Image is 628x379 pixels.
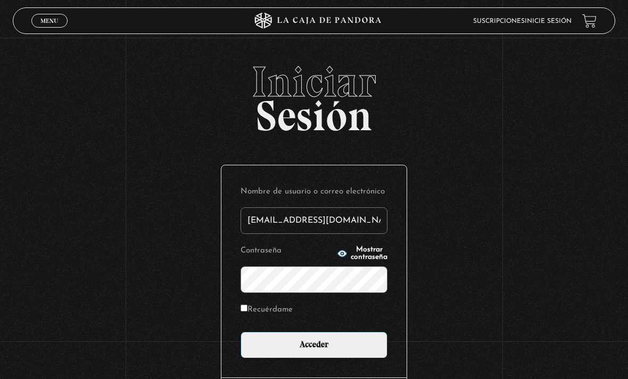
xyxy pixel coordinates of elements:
label: Contraseña [241,243,334,258]
span: Cerrar [37,27,62,34]
span: Iniciar [13,61,616,103]
label: Recuérdame [241,302,293,317]
input: Recuérdame [241,305,247,311]
label: Nombre de usuario o correo electrónico [241,184,387,199]
a: Inicie sesión [525,18,572,24]
span: Mostrar contraseña [351,246,387,261]
a: Suscripciones [473,18,525,24]
h2: Sesión [13,61,616,129]
button: Mostrar contraseña [337,246,387,261]
input: Acceder [241,332,387,358]
a: View your shopping cart [582,14,597,28]
span: Menu [40,18,58,24]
